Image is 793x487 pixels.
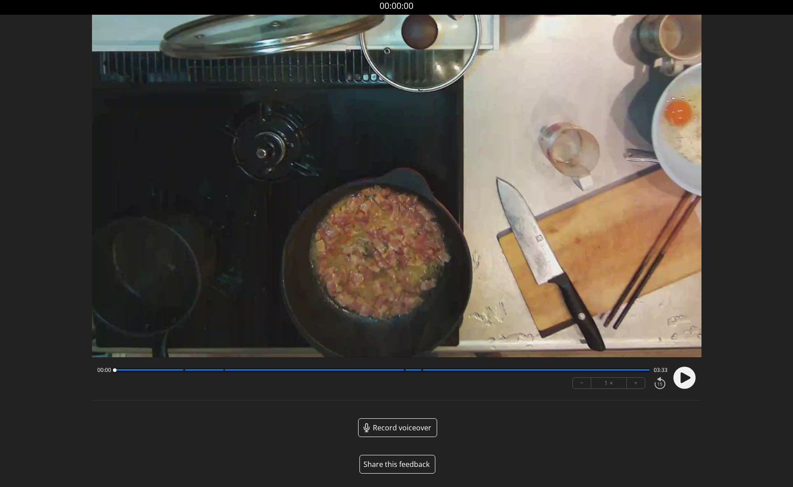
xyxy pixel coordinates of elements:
button: Share this feedback [359,455,435,474]
span: 00:00 [97,367,111,374]
button: − [573,378,591,388]
div: 1 × [591,378,627,388]
span: Record voiceover [373,422,431,433]
a: Record voiceover [358,418,437,437]
button: + [627,378,645,388]
span: 03:33 [654,367,668,374]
